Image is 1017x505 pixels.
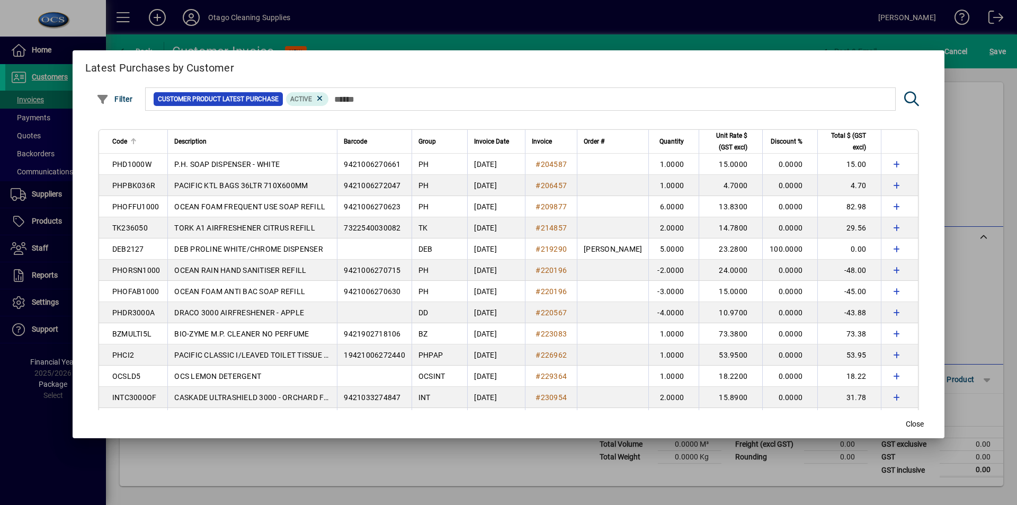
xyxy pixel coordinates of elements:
[541,393,567,402] span: 230954
[699,238,762,260] td: 23.2800
[541,266,567,274] span: 220196
[699,281,762,302] td: 15.0000
[174,181,308,190] span: PACIFIC KTL BAGS 36LTR 710X600MM
[467,175,525,196] td: [DATE]
[418,136,436,147] span: Group
[467,344,525,366] td: [DATE]
[762,344,817,366] td: 0.0000
[536,351,540,359] span: #
[536,245,540,253] span: #
[344,224,400,232] span: 7322540030082
[817,154,881,175] td: 15.00
[344,202,400,211] span: 9421006270623
[112,372,141,380] span: OCSLD5
[112,308,155,317] span: PHDR3000A
[699,387,762,408] td: 15.8900
[541,202,567,211] span: 209877
[762,408,817,429] td: 0.0000
[158,94,279,104] span: Customer Product Latest Purchase
[174,266,306,274] span: OCEAN RAIN HAND SANITISER REFILL
[112,287,159,296] span: PHOFAB1000
[467,196,525,217] td: [DATE]
[699,344,762,366] td: 53.9500
[817,196,881,217] td: 82.98
[824,130,866,153] span: Total $ (GST excl)
[762,260,817,281] td: 0.0000
[706,130,747,153] span: Unit Rate $ (GST excl)
[532,136,570,147] div: Invoice
[467,408,525,429] td: [DATE]
[418,372,445,380] span: OCSINT
[112,202,159,211] span: PHOFFU1000
[344,136,367,147] span: Barcode
[762,154,817,175] td: 0.0000
[824,130,876,153] div: Total $ (GST excl)
[648,281,699,302] td: -3.0000
[541,245,567,253] span: 219290
[174,372,261,380] span: OCS LEMON DETERGENT
[541,351,567,359] span: 226962
[536,308,540,317] span: #
[817,217,881,238] td: 29.56
[898,415,932,434] button: Close
[418,202,429,211] span: PH
[467,387,525,408] td: [DATE]
[762,238,817,260] td: 100.0000
[769,136,812,147] div: Discount %
[467,323,525,344] td: [DATE]
[286,92,328,106] mat-chip: Product Activation Status: Active
[536,330,540,338] span: #
[532,158,570,170] a: #204587
[817,387,881,408] td: 31.78
[648,302,699,323] td: -4.0000
[532,370,570,382] a: #229364
[762,387,817,408] td: 0.0000
[112,351,134,359] span: PHCI2
[655,136,693,147] div: Quantity
[418,160,429,169] span: PH
[344,330,400,338] span: 9421902718106
[817,281,881,302] td: -45.00
[541,287,567,296] span: 220196
[174,224,315,232] span: TORK A1 AIRFRESHENER CITRUS REFILL
[699,196,762,217] td: 13.8300
[532,392,570,403] a: #230954
[112,266,160,274] span: PHORSN1000
[467,260,525,281] td: [DATE]
[699,408,762,429] td: 54.0500
[648,175,699,196] td: 1.0000
[699,154,762,175] td: 15.0000
[584,136,604,147] span: Order #
[648,238,699,260] td: 5.0000
[112,393,157,402] span: INTC3000OF
[532,222,570,234] a: #214857
[817,366,881,387] td: 18.22
[418,136,461,147] div: Group
[532,349,570,361] a: #226962
[467,154,525,175] td: [DATE]
[648,387,699,408] td: 2.0000
[112,136,162,147] div: Code
[536,287,540,296] span: #
[474,136,519,147] div: Invoice Date
[648,344,699,366] td: 1.0000
[648,323,699,344] td: 1.0000
[344,287,400,296] span: 9421006270630
[418,308,429,317] span: DD
[174,287,305,296] span: OCEAN FOAM ANTI BAC SOAP REFILL
[536,202,540,211] span: #
[112,224,148,232] span: TK236050
[762,323,817,344] td: 0.0000
[344,136,405,147] div: Barcode
[762,366,817,387] td: 0.0000
[532,328,570,340] a: #223083
[174,202,325,211] span: OCEAN FOAM FREQUENT USE SOAP REFILL
[906,419,924,430] span: Close
[174,136,331,147] div: Description
[112,330,151,338] span: BZMULTI5L
[344,266,400,274] span: 9421006270715
[344,181,400,190] span: 9421006272047
[474,136,509,147] span: Invoice Date
[541,160,567,169] span: 204587
[648,154,699,175] td: 1.0000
